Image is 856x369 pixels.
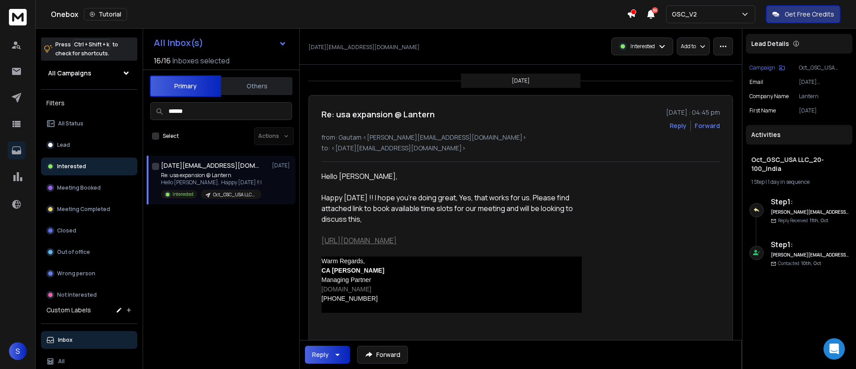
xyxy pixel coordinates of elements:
[41,243,137,261] button: Out of office
[154,55,171,66] span: 16 / 16
[672,10,700,19] p: GSC_V2
[57,163,86,170] p: Interested
[321,286,371,293] a: [DOMAIN_NAME]
[749,79,763,86] p: Email
[751,155,847,173] h1: Oct_GSC_USA LLC_20-100_India
[749,64,775,71] p: Campaign
[41,200,137,218] button: Meeting Completed
[321,295,378,302] span: [PHONE_NUMBER]
[41,265,137,282] button: Wrong person
[823,338,845,360] div: Open Intercom Messenger
[147,34,294,52] button: All Inbox(s)
[321,133,720,142] p: from: Gautam <[PERSON_NAME][EMAIL_ADDRESS][DOMAIN_NAME]>
[57,227,76,234] p: Closed
[57,206,110,213] p: Meeting Completed
[771,239,849,250] h6: Step 1 :
[630,43,655,50] p: Interested
[73,39,111,50] span: Ctrl + Shift + k
[652,7,658,13] span: 50
[766,5,840,23] button: Get Free Credits
[681,43,696,50] p: Add to
[305,346,350,364] button: Reply
[221,76,292,96] button: Others
[749,64,785,71] button: Campaign
[41,136,137,154] button: Lead
[799,64,849,71] p: Oct_GSC_USA LLC_20-100_India
[161,179,262,186] p: Hello [PERSON_NAME], Happy [DATE] !! I
[321,182,582,246] div: Happy [DATE] !! I hope you're doing great, Yes, that works for us. Please find attached link to b...
[771,196,849,207] h6: Step 1 :
[799,93,849,100] p: Lantern
[768,178,810,186] span: 1 day in sequence
[746,125,852,145] div: Activities
[58,120,83,127] p: All Status
[321,108,435,120] h1: Re: usa expansion @ Lantern
[55,40,118,58] p: Press to check for shortcuts.
[41,286,137,304] button: Not Interested
[51,8,627,21] div: Onebox
[751,39,789,48] p: Lead Details
[46,306,91,315] h3: Custom Labels
[357,346,408,364] button: Forward
[41,158,137,175] button: Interested
[57,249,90,256] p: Out of office
[512,77,530,84] p: [DATE]
[771,209,849,216] h6: [PERSON_NAME][EMAIL_ADDRESS][DOMAIN_NAME]
[41,64,137,82] button: All Campaigns
[312,350,329,359] div: Reply
[778,217,828,224] p: Reply Received
[57,291,97,299] p: Not Interested
[321,171,582,182] div: Hello [PERSON_NAME],
[751,178,765,186] span: 1 Step
[48,69,91,78] h1: All Campaigns
[163,133,179,140] label: Select
[161,161,259,170] h1: [DATE][EMAIL_ADDRESS][DOMAIN_NAME]
[41,179,137,197] button: Meeting Booked
[58,358,65,365] p: All
[309,44,420,51] p: [DATE][EMAIL_ADDRESS][DOMAIN_NAME]
[321,257,365,265] span: Warm Regards,
[150,75,221,97] button: Primary
[161,172,262,179] p: Re: usa expansion @ Lantern
[778,260,821,267] p: Contacted
[695,121,720,130] div: Forward
[213,191,256,198] p: Oct_GSC_USA LLC_20-100_India
[41,222,137,240] button: Closed
[799,107,849,114] p: [DATE]
[9,342,27,360] button: S
[173,55,230,66] h3: Inboxes selected
[810,217,828,224] span: 11th, Oct
[321,267,384,274] strong: CA [PERSON_NAME]
[785,10,834,19] p: Get Free Credits
[799,79,849,86] p: [DATE][EMAIL_ADDRESS][DOMAIN_NAME]
[57,141,70,149] p: Lead
[41,331,137,349] button: Inbox
[771,252,849,258] h6: [PERSON_NAME][EMAIL_ADDRESS][DOMAIN_NAME]
[84,8,127,21] button: Tutorial
[41,115,137,133] button: All Status
[321,276,371,283] span: Managing Partner
[801,260,821,266] span: 10th, Oct
[321,236,397,245] a: [URL][DOMAIN_NAME]
[751,178,847,186] div: |
[154,38,203,47] h1: All Inbox(s)
[58,336,73,344] p: Inbox
[41,97,137,109] h3: Filters
[272,162,292,169] p: [DATE]
[57,270,95,277] p: Wrong person
[749,107,776,114] p: First Name
[670,121,687,130] button: Reply
[321,144,720,153] p: to: <[DATE][EMAIL_ADDRESS][DOMAIN_NAME]>
[173,191,193,198] p: Interested
[57,184,101,191] p: Meeting Booked
[749,93,789,100] p: Company Name
[666,108,720,117] p: [DATE] : 04:45 pm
